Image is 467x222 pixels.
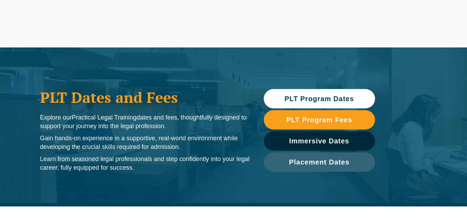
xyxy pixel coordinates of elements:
p: Explore our dates and fees, thoughtfully designed to support your journey into the legal profession. [40,113,250,131]
span: PLT Program Dates [284,95,354,102]
a: Placement Dates [264,152,375,172]
span: Placement Dates [289,159,349,166]
a: Immersive Dates [264,131,375,151]
a: PLT Program Dates [264,89,375,108]
h1: PLT Dates and Fees [40,89,250,106]
span: Practical Legal Training [72,114,137,121]
p: Learn from seasoned legal professionals and step confidently into your legal career, fully equipp... [40,155,250,172]
p: Gain hands-on experience in a supportive, real-world environment while developing the crucial ski... [40,134,250,151]
a: PLT Program Fees [264,110,375,130]
span: PLT Program Fees [286,116,352,123]
span: Immersive Dates [289,137,349,144]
